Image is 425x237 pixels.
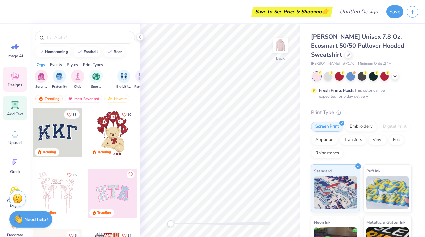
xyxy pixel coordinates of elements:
[119,110,134,119] button: Like
[311,109,412,116] div: Print Type
[253,7,331,17] div: Save to See Price & Shipping
[311,135,338,145] div: Applique
[334,5,383,18] input: Untitled Design
[276,55,285,61] div: Back
[366,167,380,174] span: Puff Ink
[77,50,82,54] img: trend_line.gif
[120,73,127,80] img: Big Little Reveal Image
[138,73,146,80] img: Parent's Weekend Image
[38,73,45,80] img: Sorority Image
[10,169,20,174] span: Greek
[65,95,102,103] div: Most Favorited
[134,84,150,89] span: Parent's Weekend
[127,170,135,178] button: Like
[56,73,63,80] img: Fraternity Image
[24,216,48,223] strong: Need help?
[97,150,111,155] div: Trending
[311,148,343,158] div: Rhinestones
[134,70,150,89] div: filter for Parent's Weekend
[46,34,131,41] input: Try "Alpha"
[64,110,80,119] button: Like
[35,84,47,89] span: Sorority
[8,82,22,88] span: Designs
[71,70,84,89] button: filter button
[345,122,377,132] div: Embroidery
[37,62,45,68] div: Orgs
[38,96,43,101] img: trending.gif
[73,47,101,57] button: football
[97,210,111,215] div: Trending
[104,95,129,103] div: Newest
[52,84,67,89] span: Fraternity
[314,167,332,174] span: Standard
[39,50,44,54] img: trend_line.gif
[7,53,23,59] span: Image AI
[314,176,357,209] img: Standard
[52,70,67,89] div: filter for Fraternity
[314,219,330,226] span: Neon Ink
[73,113,77,116] span: 33
[35,70,48,89] button: filter button
[71,70,84,89] div: filter for Club
[358,61,391,67] span: Minimum Order: 24 +
[67,62,78,68] div: Styles
[107,96,113,101] img: newest.gif
[366,219,405,226] span: Metallic & Glitter Ink
[89,70,103,89] div: filter for Sports
[74,84,81,89] span: Club
[116,70,131,89] button: filter button
[89,70,103,89] button: filter button
[42,150,56,155] div: Trending
[42,210,56,215] div: Trending
[379,122,411,132] div: Digital Print
[74,73,81,80] img: Club Image
[68,96,73,101] img: most_fav.gif
[103,47,125,57] button: bear
[91,84,101,89] span: Sports
[8,140,22,145] span: Upload
[35,95,63,103] div: Trending
[4,198,26,209] span: Clipart & logos
[343,61,355,67] span: # P170
[107,50,112,54] img: trend_line.gif
[35,70,48,89] div: filter for Sorority
[45,50,68,54] div: homecoming
[64,170,80,179] button: Like
[322,7,329,15] span: 👉
[50,62,62,68] div: Events
[274,39,287,52] img: Back
[319,87,401,99] div: This color can be expedited for 5 day delivery.
[116,70,131,89] div: filter for Big Little Reveal
[116,84,131,89] span: Big Little Reveal
[134,70,150,89] button: filter button
[311,33,404,59] span: [PERSON_NAME] Unisex 7.8 Oz. Ecosmart 50/50 Pullover Hooded Sweatshirt
[114,50,122,54] div: bear
[92,73,100,80] img: Sports Image
[368,135,387,145] div: Vinyl
[319,88,354,93] strong: Fresh Prints Flash:
[35,47,71,57] button: homecoming
[52,70,67,89] button: filter button
[84,50,98,54] div: football
[167,220,174,227] div: Accessibility label
[7,111,23,117] span: Add Text
[73,173,77,177] span: 15
[127,113,131,116] span: 10
[366,176,409,209] img: Puff Ink
[386,5,403,18] button: Save
[83,62,103,68] div: Print Types
[311,122,343,132] div: Screen Print
[340,135,366,145] div: Transfers
[311,61,340,67] span: [PERSON_NAME]
[389,135,404,145] div: Foil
